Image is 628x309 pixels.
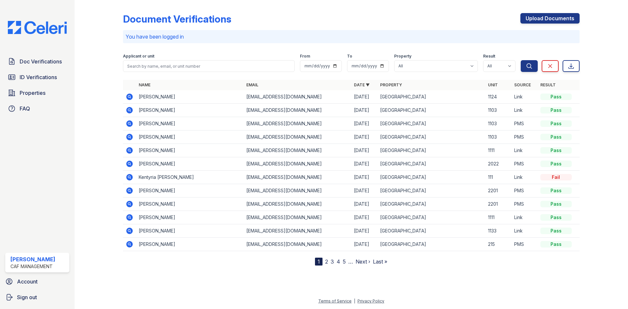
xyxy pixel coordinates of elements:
[540,120,572,127] div: Pass
[20,89,45,97] span: Properties
[136,224,244,238] td: [PERSON_NAME]
[244,184,351,197] td: [EMAIL_ADDRESS][DOMAIN_NAME]
[244,104,351,117] td: [EMAIL_ADDRESS][DOMAIN_NAME]
[540,241,572,248] div: Pass
[136,197,244,211] td: [PERSON_NAME]
[10,263,55,270] div: CAF Management
[348,258,353,266] span: …
[244,144,351,157] td: [EMAIL_ADDRESS][DOMAIN_NAME]
[540,201,572,207] div: Pass
[512,144,538,157] td: Link
[540,82,556,87] a: Result
[377,171,485,184] td: [GEOGRAPHIC_DATA]
[512,238,538,251] td: PMS
[512,224,538,238] td: Link
[377,90,485,104] td: [GEOGRAPHIC_DATA]
[244,224,351,238] td: [EMAIL_ADDRESS][DOMAIN_NAME]
[351,197,377,211] td: [DATE]
[10,255,55,263] div: [PERSON_NAME]
[485,104,512,117] td: 1103
[351,90,377,104] td: [DATE]
[5,86,69,99] a: Properties
[136,184,244,197] td: [PERSON_NAME]
[136,144,244,157] td: [PERSON_NAME]
[512,184,538,197] td: PMS
[373,258,387,265] a: Last »
[3,275,72,288] a: Account
[351,224,377,238] td: [DATE]
[377,238,485,251] td: [GEOGRAPHIC_DATA]
[17,293,37,301] span: Sign out
[485,224,512,238] td: 1133
[136,90,244,104] td: [PERSON_NAME]
[139,82,150,87] a: Name
[377,104,485,117] td: [GEOGRAPHIC_DATA]
[540,174,572,180] div: Fail
[136,171,244,184] td: Kentyria [PERSON_NAME]
[483,54,495,59] label: Result
[512,171,538,184] td: Link
[540,134,572,140] div: Pass
[337,258,340,265] a: 4
[246,82,258,87] a: Email
[512,117,538,130] td: PMS
[123,54,154,59] label: Applicant or unit
[343,258,346,265] a: 5
[126,33,577,41] p: You have been logged in
[377,144,485,157] td: [GEOGRAPHIC_DATA]
[512,104,538,117] td: Link
[394,54,411,59] label: Property
[20,58,62,65] span: Doc Verifications
[354,299,355,303] div: |
[351,171,377,184] td: [DATE]
[377,130,485,144] td: [GEOGRAPHIC_DATA]
[318,299,352,303] a: Terms of Service
[244,117,351,130] td: [EMAIL_ADDRESS][DOMAIN_NAME]
[244,90,351,104] td: [EMAIL_ADDRESS][DOMAIN_NAME]
[512,157,538,171] td: PMS
[244,197,351,211] td: [EMAIL_ADDRESS][DOMAIN_NAME]
[485,90,512,104] td: 1124
[540,228,572,234] div: Pass
[485,130,512,144] td: 1103
[347,54,352,59] label: To
[3,291,72,304] a: Sign out
[377,184,485,197] td: [GEOGRAPHIC_DATA]
[485,117,512,130] td: 1103
[377,197,485,211] td: [GEOGRAPHIC_DATA]
[123,13,231,25] div: Document Verifications
[244,211,351,224] td: [EMAIL_ADDRESS][DOMAIN_NAME]
[244,238,351,251] td: [EMAIL_ADDRESS][DOMAIN_NAME]
[136,117,244,130] td: [PERSON_NAME]
[331,258,334,265] a: 3
[315,258,323,266] div: 1
[514,82,531,87] a: Source
[20,73,57,81] span: ID Verifications
[356,258,370,265] a: Next ›
[351,130,377,144] td: [DATE]
[485,144,512,157] td: 1111
[136,104,244,117] td: [PERSON_NAME]
[540,187,572,194] div: Pass
[485,238,512,251] td: 215
[520,13,580,24] a: Upload Documents
[244,157,351,171] td: [EMAIL_ADDRESS][DOMAIN_NAME]
[5,55,69,68] a: Doc Verifications
[17,278,38,285] span: Account
[540,94,572,100] div: Pass
[123,60,295,72] input: Search by name, email, or unit number
[540,147,572,154] div: Pass
[244,130,351,144] td: [EMAIL_ADDRESS][DOMAIN_NAME]
[485,184,512,197] td: 2201
[540,214,572,221] div: Pass
[485,157,512,171] td: 2022
[540,107,572,113] div: Pass
[136,130,244,144] td: [PERSON_NAME]
[3,21,72,34] img: CE_Logo_Blue-a8612792a0a2168367f1c8372b55b34899dd931a85d93a1a3d3e32e68fde9ad4.png
[20,105,30,112] span: FAQ
[377,224,485,238] td: [GEOGRAPHIC_DATA]
[377,157,485,171] td: [GEOGRAPHIC_DATA]
[380,82,402,87] a: Property
[244,171,351,184] td: [EMAIL_ADDRESS][DOMAIN_NAME]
